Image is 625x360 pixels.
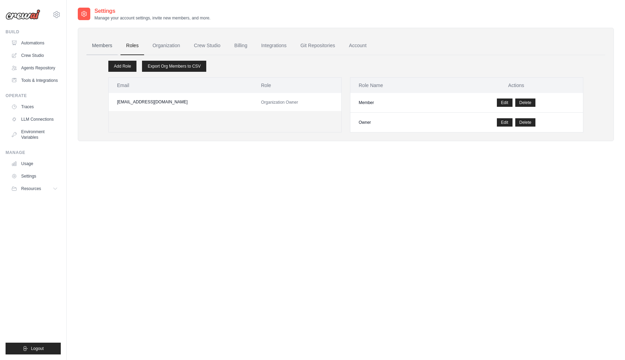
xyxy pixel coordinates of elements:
[6,150,61,155] div: Manage
[229,36,253,55] a: Billing
[497,98,512,107] a: Edit
[515,118,536,127] button: Delete
[6,343,61,354] button: Logout
[449,78,583,93] th: Actions
[350,113,449,132] td: Owner
[8,101,61,112] a: Traces
[8,171,61,182] a: Settings
[350,93,449,113] td: Member
[256,36,292,55] a: Integrations
[515,98,536,107] button: Delete
[8,158,61,169] a: Usage
[295,36,341,55] a: Git Repositories
[147,36,185,55] a: Organization
[120,36,144,55] a: Roles
[6,9,40,20] img: Logo
[261,100,298,105] span: Organization Owner
[8,183,61,194] button: Resources
[109,78,253,93] th: Email
[94,15,210,21] p: Manage your account settings, invite new members, and more.
[31,346,44,351] span: Logout
[189,36,226,55] a: Crew Studio
[142,61,206,72] a: Export Org Members to CSV
[8,37,61,49] a: Automations
[497,118,512,127] a: Edit
[94,7,210,15] h2: Settings
[6,93,61,98] div: Operate
[350,78,449,93] th: Role Name
[21,186,41,191] span: Resources
[343,36,372,55] a: Account
[8,126,61,143] a: Environment Variables
[6,29,61,35] div: Build
[253,78,341,93] th: Role
[108,61,136,72] a: Add Role
[8,62,61,74] a: Agents Repository
[86,36,118,55] a: Members
[8,75,61,86] a: Tools & Integrations
[8,50,61,61] a: Crew Studio
[8,114,61,125] a: LLM Connections
[109,93,253,111] td: [EMAIL_ADDRESS][DOMAIN_NAME]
